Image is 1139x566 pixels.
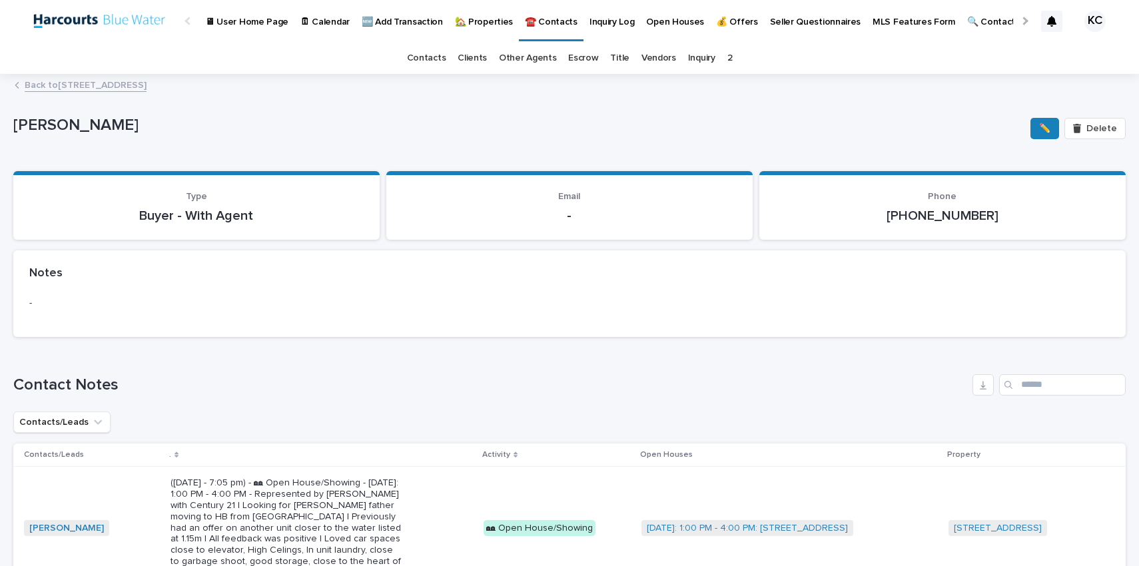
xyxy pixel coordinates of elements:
span: ✏️ [1039,117,1050,140]
p: Open Houses [640,447,693,462]
a: Escrow [568,43,598,74]
div: 🏘 Open House/Showing [484,520,595,537]
a: [PERSON_NAME] [29,523,104,534]
input: Search [999,374,1126,396]
p: [PHONE_NUMBER] [775,208,1110,224]
a: Clients [458,43,487,74]
a: Inquiry [688,43,715,74]
a: Vendors [641,43,676,74]
h1: Contact Notes [13,376,967,395]
span: Phone [928,192,956,201]
a: Contacts [407,43,446,74]
p: Property [947,447,980,462]
p: Contacts/Leads [24,447,84,462]
div: KC [1084,11,1106,32]
span: Type [186,192,207,201]
a: [STREET_ADDRESS] [954,523,1042,534]
a: Other Agents [499,43,556,74]
img: tNrfT9AQRbuT9UvJ4teX [27,8,171,35]
p: . [169,447,171,462]
a: 2 [727,43,733,74]
h2: Notes [29,266,63,281]
a: Title [610,43,629,74]
a: Back to[STREET_ADDRESS] [25,77,147,92]
p: - [402,208,737,224]
button: Delete [1064,118,1126,139]
p: Buyer - With Agent [29,208,364,224]
button: Contacts/Leads [13,412,111,433]
span: Email [558,192,580,201]
button: ✏️ [1030,118,1059,139]
span: Delete [1086,119,1117,138]
p: [PERSON_NAME] [13,116,1020,135]
p: Activity [482,447,510,462]
p: - [29,296,1110,310]
a: [DATE]: 1:00 PM - 4:00 PM: [STREET_ADDRESS] [647,523,848,534]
